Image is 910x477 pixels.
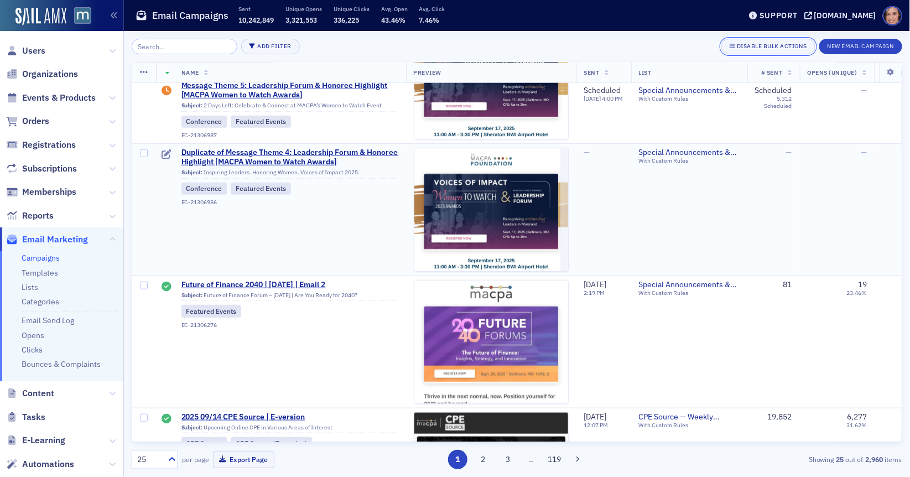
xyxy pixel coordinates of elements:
span: Subject: [181,102,203,110]
label: per page [182,454,209,464]
span: Preview [414,69,442,76]
span: Tasks [22,411,45,423]
span: Content [22,387,54,400]
div: Featured Events [231,116,291,128]
span: 7.46% [419,15,440,24]
div: EC-21306986 [181,199,398,206]
h1: Email Campaigns [152,9,228,22]
span: Subject: [181,169,203,176]
img: SailAMX [74,7,91,24]
time: 2:19 PM [584,289,605,297]
a: Message Theme 5: Leadership Forum & Honoree Highlight [MACPA Women to Watch Awards] [181,81,398,100]
div: 23.46% [846,289,867,297]
span: 43.46% [381,15,405,24]
a: Categories [22,297,59,307]
button: 1 [448,450,467,469]
div: CPE Source (E-version) [231,437,312,449]
img: SailAMX [15,8,66,25]
span: Sent [584,69,600,76]
div: With Custom Rules [639,157,740,164]
span: — [786,147,792,157]
a: View Homepage [66,7,91,26]
div: EC-21306987 [181,132,398,139]
div: Scheduled [584,86,623,96]
div: 25 [137,454,162,465]
div: 5,312 Scheduled [755,96,792,110]
a: New Email Campaign [819,40,902,50]
span: — [861,147,867,157]
button: Disable Bulk Actions [721,39,815,54]
div: 2 Days Left: Celebrate & Connect at MACPA’s Women to Watch Event [181,102,398,112]
div: Support [760,11,798,20]
a: Users [6,45,45,57]
span: [DATE] [584,279,607,289]
div: 31.62% [846,422,867,429]
a: CPE Source — Weekly Upcoming CPE Course List [639,412,740,422]
span: # Sent [761,69,782,76]
p: Avg. Click [419,5,445,13]
div: With Custom Rules [639,96,740,103]
span: E-Learning [22,434,65,447]
a: Automations [6,458,74,470]
span: Users [22,45,45,57]
div: 19,852 [755,412,792,422]
div: Showing out of items [653,454,902,464]
span: Subject: [181,292,203,299]
span: 3,321,553 [285,15,317,24]
a: Bounces & Complaints [22,359,101,369]
button: Export Page [213,451,274,468]
a: Tasks [6,411,45,423]
span: Subject: [181,424,203,431]
a: Opens [22,330,44,340]
div: EC-21306276 [181,322,398,329]
div: With Custom Rules [639,289,740,297]
div: Disable Bulk Actions [737,43,807,49]
a: Clicks [22,345,43,355]
span: Name [181,69,199,76]
a: Duplicate of Message Theme 4: Leadership Forum & Honoree Highlight [MACPA Women to Watch Awards] [181,148,398,167]
a: Content [6,387,54,400]
a: Orders [6,115,49,127]
div: Future of Finance Forum – [DATE] | Are You Ready for 2040? [181,292,398,302]
a: Campaigns [22,253,60,263]
div: Draft [162,149,171,160]
span: [DATE] [584,95,602,103]
div: Featured Events [231,183,291,195]
div: With Custom Rules [639,422,740,429]
span: Memberships [22,186,76,198]
p: Avg. Open [381,5,408,13]
span: Opens (Unique) [808,69,857,76]
div: Draft [162,86,171,97]
span: 10,242,849 [238,15,274,24]
span: Future of Finance 2040 | [DATE] | Email 2 [181,280,398,290]
a: Organizations [6,68,78,80]
input: Search… [132,39,237,54]
div: [DOMAIN_NAME] [814,11,876,20]
a: Special Announcements & Special Event Invitations [639,86,740,96]
div: Featured Events [181,305,242,317]
a: 2025 09/14 CPE Source | E-version [181,412,398,422]
a: E-Learning [6,434,65,447]
a: Email Marketing [6,234,88,246]
p: Unique Opens [285,5,322,13]
button: 119 [545,450,564,469]
a: Special Announcements & Special Event Invitations [639,280,740,290]
span: … [524,454,539,464]
a: Reports [6,210,54,222]
div: Sent [162,414,171,425]
div: Sent [162,282,171,293]
div: 81 [755,280,792,290]
span: Reports [22,210,54,222]
div: CPE Source [181,437,227,449]
span: Profile [883,6,902,25]
div: Inspiring Leaders. Honoring Women. Voices of Impact 2025. [181,169,398,179]
div: Conference [181,183,227,195]
time: 12:07 PM [584,421,609,429]
span: [DATE] [584,412,607,422]
div: Conference [181,116,227,128]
